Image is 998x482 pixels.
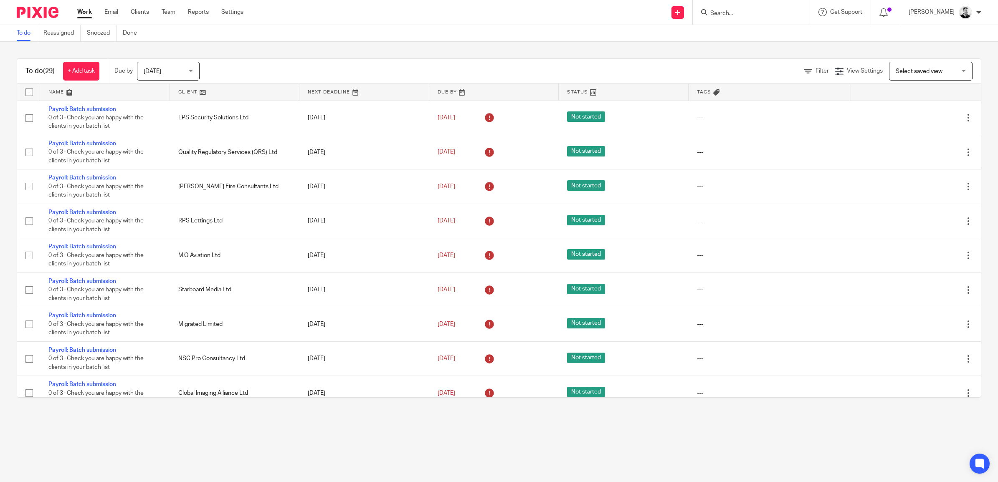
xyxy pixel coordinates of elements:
[697,182,843,191] div: ---
[299,273,429,307] td: [DATE]
[48,218,144,232] span: 0 of 3 · Check you are happy with the clients in your batch list
[567,249,605,260] span: Not started
[104,8,118,16] a: Email
[48,184,144,198] span: 0 of 3 · Check you are happy with the clients in your batch list
[170,169,300,204] td: [PERSON_NAME] Fire Consultants Ltd
[438,149,455,155] span: [DATE]
[221,8,243,16] a: Settings
[48,252,144,267] span: 0 of 3 · Check you are happy with the clients in your batch list
[48,115,144,129] span: 0 of 3 · Check you are happy with the clients in your batch list
[170,273,300,307] td: Starboard Media Ltd
[170,341,300,376] td: NSC Pro Consultancy Ltd
[697,217,843,225] div: ---
[438,390,455,396] span: [DATE]
[299,101,429,135] td: [DATE]
[697,90,711,94] span: Tags
[48,278,116,284] a: Payroll: Batch submission
[299,307,429,341] td: [DATE]
[567,146,605,156] span: Not started
[697,251,843,260] div: ---
[170,101,300,135] td: LPS Security Solutions Ltd
[438,356,455,361] span: [DATE]
[188,8,209,16] a: Reports
[48,244,116,250] a: Payroll: Batch submission
[299,135,429,169] td: [DATE]
[697,148,843,156] div: ---
[438,115,455,121] span: [DATE]
[299,169,429,204] td: [DATE]
[144,68,161,74] span: [DATE]
[438,321,455,327] span: [DATE]
[567,180,605,191] span: Not started
[48,106,116,112] a: Payroll: Batch submission
[697,354,843,363] div: ---
[25,67,55,76] h1: To do
[830,9,862,15] span: Get Support
[48,313,116,318] a: Payroll: Batch submission
[697,320,843,328] div: ---
[48,347,116,353] a: Payroll: Batch submission
[438,218,455,224] span: [DATE]
[123,25,143,41] a: Done
[170,376,300,410] td: Global Imaging Alliance Ltd
[709,10,785,18] input: Search
[48,149,144,164] span: 0 of 3 · Check you are happy with the clients in your batch list
[697,114,843,122] div: ---
[48,175,116,181] a: Payroll: Batch submission
[438,287,455,293] span: [DATE]
[299,376,429,410] td: [DATE]
[438,252,455,258] span: [DATE]
[567,284,605,294] span: Not started
[438,184,455,189] span: [DATE]
[48,209,116,215] a: Payroll: Batch submission
[48,141,116,146] a: Payroll: Batch submission
[299,341,429,376] td: [DATE]
[48,321,144,336] span: 0 of 3 · Check you are happy with the clients in your batch list
[63,62,99,81] a: + Add task
[567,353,605,363] span: Not started
[48,287,144,301] span: 0 of 3 · Check you are happy with the clients in your batch list
[567,318,605,328] span: Not started
[697,285,843,294] div: ---
[959,6,972,19] img: Dave_2025.jpg
[170,204,300,238] td: RPS Lettings Ltd
[43,68,55,74] span: (29)
[299,204,429,238] td: [DATE]
[77,8,92,16] a: Work
[847,68,883,74] span: View Settings
[909,8,955,16] p: [PERSON_NAME]
[896,68,942,74] span: Select saved view
[48,381,116,387] a: Payroll: Batch submission
[43,25,81,41] a: Reassigned
[114,67,133,75] p: Due by
[567,387,605,397] span: Not started
[170,238,300,273] td: M.O Aviation Ltd
[87,25,117,41] a: Snoozed
[567,215,605,225] span: Not started
[48,390,144,405] span: 0 of 3 · Check you are happy with the clients in your batch list
[17,7,58,18] img: Pixie
[17,25,37,41] a: To do
[697,389,843,397] div: ---
[170,307,300,341] td: Migrated Limited
[299,238,429,273] td: [DATE]
[170,135,300,169] td: Quality Regulatory Services (QRS) Ltd
[567,111,605,122] span: Not started
[131,8,149,16] a: Clients
[162,8,175,16] a: Team
[816,68,829,74] span: Filter
[48,356,144,370] span: 0 of 3 · Check you are happy with the clients in your batch list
